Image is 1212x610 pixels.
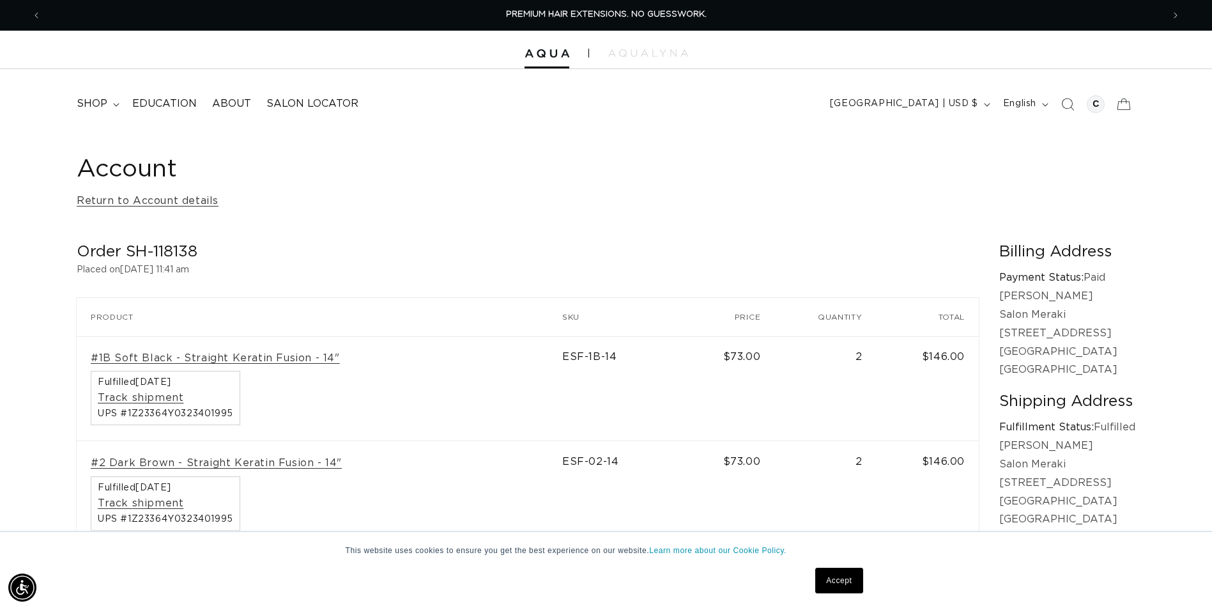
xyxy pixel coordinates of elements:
button: Next announcement [1162,3,1190,27]
td: ESF-02-14 [562,441,685,546]
p: [PERSON_NAME] Salon Meraki [STREET_ADDRESS] [GEOGRAPHIC_DATA] [GEOGRAPHIC_DATA] [999,437,1135,529]
span: English [1003,97,1036,111]
summary: Search [1054,90,1082,118]
a: Track shipment [98,497,183,510]
time: [DATE] 11:41 am [120,265,189,274]
span: Education [132,97,197,111]
p: This website uses cookies to ensure you get the best experience on our website. [346,545,867,556]
a: #1B Soft Black - Straight Keratin Fusion - 14" [91,352,340,365]
strong: Fulfillment Status: [999,422,1094,432]
summary: shop [69,90,125,118]
span: [GEOGRAPHIC_DATA] | USD $ [830,97,978,111]
button: English [995,92,1054,116]
a: Salon Locator [259,90,366,118]
p: Paid [999,269,1135,287]
span: PREMIUM HAIR EXTENSIONS. NO GUESSWORK. [506,10,707,19]
img: aqualyna.com [608,49,688,57]
th: SKU [562,298,685,336]
td: $146.00 [877,441,979,546]
span: $73.00 [723,352,761,362]
h2: Order SH-118138 [77,242,979,262]
td: 2 [774,441,876,546]
p: [PERSON_NAME] Salon Meraki [STREET_ADDRESS] [GEOGRAPHIC_DATA] [GEOGRAPHIC_DATA] [999,287,1135,379]
th: Total [877,298,979,336]
div: Accessibility Menu [8,574,36,602]
span: Fulfilled [98,483,233,492]
span: Salon Locator [266,97,358,111]
img: Aqua Hair Extensions [525,49,569,58]
td: $146.00 [877,336,979,441]
th: Product [77,298,562,336]
span: $73.00 [723,457,761,467]
p: Fulfilled [999,418,1135,437]
span: Fulfilled [98,378,233,387]
a: Track shipment [98,391,183,405]
p: Placed on [77,262,979,278]
time: [DATE] [135,483,171,492]
a: #2 Dark Brown - Straight Keratin Fusion - 14" [91,457,342,470]
h2: Billing Address [999,242,1135,262]
a: Accept [815,568,863,593]
a: About [204,90,259,118]
span: UPS #1Z23364Y0323401995 [98,409,233,418]
button: [GEOGRAPHIC_DATA] | USD $ [822,92,995,116]
button: Previous announcement [22,3,50,27]
a: Return to Account details [77,192,219,210]
span: shop [77,97,107,111]
span: UPS #1Z23364Y0323401995 [98,515,233,524]
strong: Payment Status: [999,272,1084,283]
span: About [212,97,251,111]
a: Learn more about our Cookie Policy. [649,546,786,555]
a: Education [125,90,204,118]
h1: Account [77,154,1135,185]
h2: Shipping Address [999,392,1135,412]
time: [DATE] [135,378,171,387]
td: ESF-1B-14 [562,336,685,441]
td: 2 [774,336,876,441]
th: Price [685,298,774,336]
th: Quantity [774,298,876,336]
